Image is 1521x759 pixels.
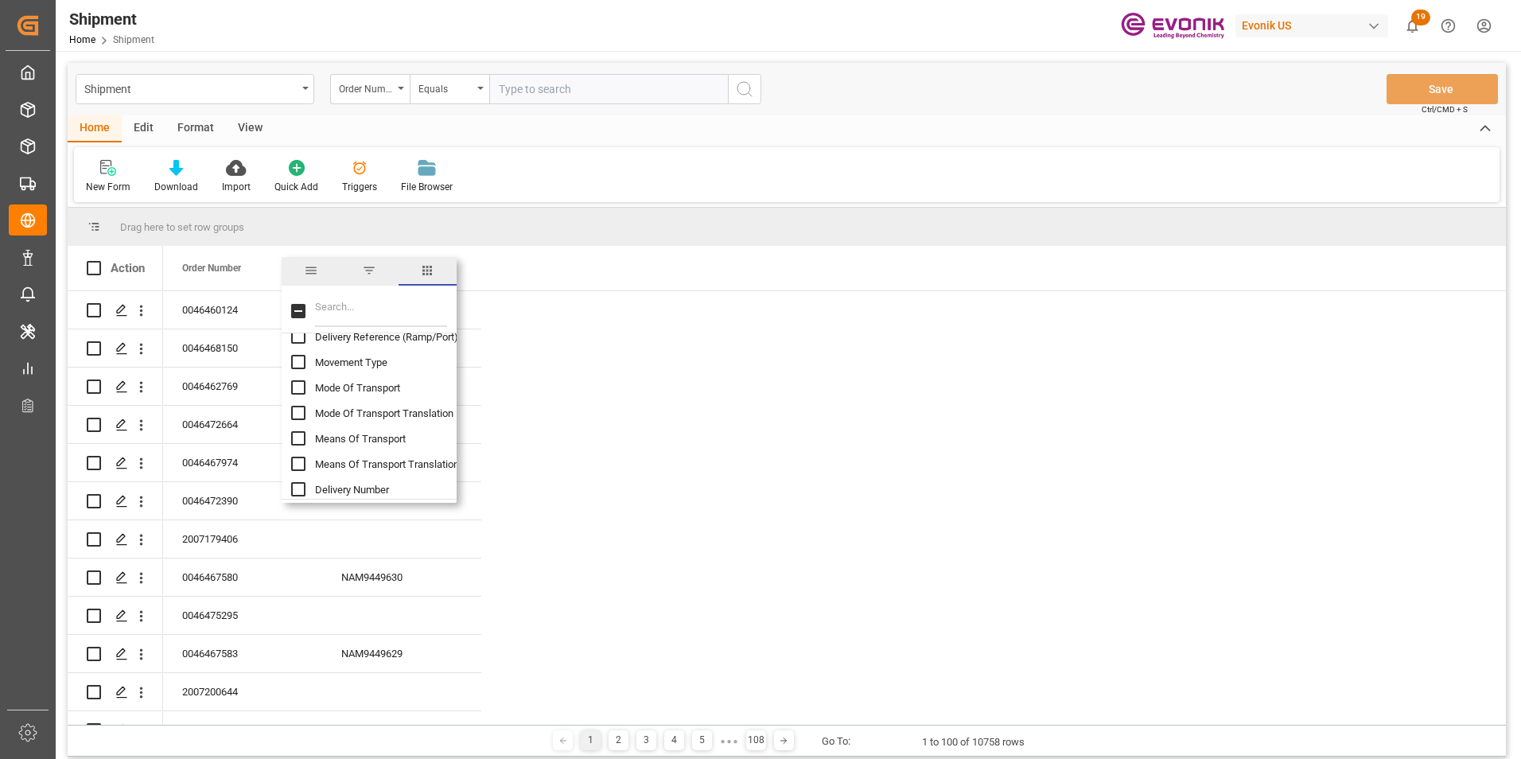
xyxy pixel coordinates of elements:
[68,597,163,635] div: Press SPACE to select this row.
[291,477,466,502] div: Delivery Number column toggle visibility (hidden)
[339,78,393,96] div: Order Number
[163,291,322,329] div: 0046460124
[1387,74,1498,104] button: Save
[163,597,322,634] div: 0046475295
[322,711,481,749] div: NYC/SHA/1144416
[163,329,481,368] div: Press SPACE to select this row.
[410,74,489,104] button: open menu
[68,482,163,520] div: Press SPACE to select this row.
[76,74,314,104] button: open menu
[282,257,340,286] span: general
[728,74,761,104] button: search button
[163,597,481,635] div: Press SPACE to select this row.
[664,730,684,750] div: 4
[315,407,453,419] span: Mode Of Transport Translation
[68,635,163,673] div: Press SPACE to select this row.
[163,520,322,558] div: 2007179406
[1430,8,1466,44] button: Help Center
[163,559,322,596] div: 0046467580
[489,74,728,104] input: Type to search
[163,559,481,597] div: Press SPACE to select this row.
[163,368,322,405] div: 0046462769
[163,444,322,481] div: 0046467974
[68,559,163,597] div: Press SPACE to select this row.
[163,520,481,559] div: Press SPACE to select this row.
[315,433,406,445] span: Means Of Transport
[342,180,377,194] div: Triggers
[274,180,318,194] div: Quick Add
[163,711,322,749] div: 0046475253
[1411,10,1430,25] span: 19
[163,329,322,367] div: 0046468150
[315,382,400,394] span: Mode Of Transport
[222,180,251,194] div: Import
[163,635,322,672] div: 0046467583
[68,673,163,711] div: Press SPACE to select this row.
[68,329,163,368] div: Press SPACE to select this row.
[163,635,481,673] div: Press SPACE to select this row.
[1235,10,1395,41] button: Evonik US
[399,257,457,286] span: columns
[163,482,322,520] div: 0046472390
[163,711,481,749] div: Press SPACE to select this row.
[154,180,198,194] div: Download
[84,78,297,98] div: Shipment
[291,324,466,349] div: Delivery Reference (Ramp/Port) column toggle visibility (hidden)
[401,180,453,194] div: File Browser
[322,635,481,672] div: NAM9449629
[291,400,466,426] div: Mode Of Transport Translation column toggle visibility (hidden)
[69,34,95,45] a: Home
[692,730,712,750] div: 5
[746,730,766,750] div: 108
[609,730,628,750] div: 2
[111,261,145,275] div: Action
[163,444,481,482] div: Press SPACE to select this row.
[163,673,481,711] div: Press SPACE to select this row.
[163,406,322,443] div: 0046472664
[69,7,154,31] div: Shipment
[68,444,163,482] div: Press SPACE to select this row.
[922,734,1025,750] div: 1 to 100 of 10758 rows
[291,349,466,375] div: Movement Type column toggle visibility (hidden)
[315,484,389,496] span: Delivery Number
[182,263,241,274] span: Order Number
[163,368,481,406] div: Press SPACE to select this row.
[68,406,163,444] div: Press SPACE to select this row.
[163,406,481,444] div: Press SPACE to select this row.
[1395,8,1430,44] button: show 19 new notifications
[315,295,447,327] input: Filter Columns Input
[330,74,410,104] button: open menu
[340,257,398,286] span: filter
[822,734,850,749] div: Go To:
[68,291,163,329] div: Press SPACE to select this row.
[581,730,601,750] div: 1
[315,458,459,470] span: Means Of Transport Translation
[163,673,322,710] div: 2007200644
[1422,103,1468,115] span: Ctrl/CMD + S
[291,426,466,451] div: Means Of Transport column toggle visibility (hidden)
[226,115,274,142] div: View
[720,735,737,747] div: ● ● ●
[68,368,163,406] div: Press SPACE to select this row.
[163,291,481,329] div: Press SPACE to select this row.
[165,115,226,142] div: Format
[291,451,466,477] div: Means Of Transport Translation column toggle visibility (hidden)
[322,559,481,596] div: NAM9449630
[315,356,387,368] span: Movement Type
[1235,14,1388,37] div: Evonik US
[315,331,458,343] span: Delivery Reference (Ramp/Port)
[1121,12,1224,40] img: Evonik-brand-mark-Deep-Purple-RGB.jpeg_1700498283.jpeg
[418,78,473,96] div: Equals
[86,180,130,194] div: New Form
[122,115,165,142] div: Edit
[163,482,481,520] div: Press SPACE to select this row.
[68,520,163,559] div: Press SPACE to select this row.
[636,730,656,750] div: 3
[120,221,244,233] span: Drag here to set row groups
[68,115,122,142] div: Home
[68,711,163,749] div: Press SPACE to select this row.
[291,375,466,400] div: Mode Of Transport column toggle visibility (hidden)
